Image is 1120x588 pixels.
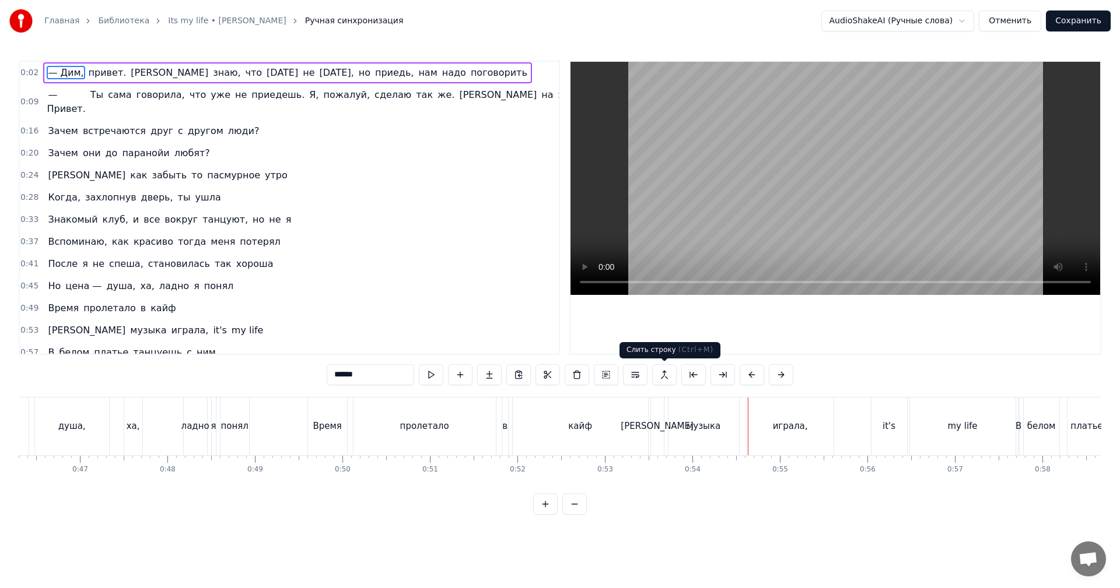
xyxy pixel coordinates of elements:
span: я [192,279,201,293]
span: что [188,88,208,101]
span: 0:09 [20,96,38,108]
nav: breadcrumb [44,15,403,27]
span: паранойи [121,146,170,160]
span: потерял [239,235,281,248]
div: 0:48 [160,465,176,474]
span: ха, [139,279,155,293]
span: Когда, [47,191,82,204]
span: вокруг [163,213,199,226]
div: 0:52 [510,465,526,474]
span: но [251,213,265,226]
span: же. [436,88,456,101]
span: спеша, [108,257,145,270]
span: Зачем [47,146,79,160]
div: понял [220,420,248,433]
span: поговорить [470,66,528,79]
div: 0:56 [860,465,876,474]
span: my life [230,323,265,337]
span: танцуешь [132,346,183,359]
span: приедешь. [250,88,306,101]
span: но [358,66,372,79]
span: люди? [227,124,261,138]
span: то [190,168,204,182]
div: играла, [773,420,808,433]
span: как [129,168,148,182]
span: Ты [89,88,104,101]
span: ( Ctrl+M ) [678,346,714,354]
span: захлопнув [84,191,138,204]
span: надо [441,66,467,79]
span: с [177,124,184,138]
span: друг [149,124,174,138]
span: в [139,301,147,315]
div: [PERSON_NAME] [621,420,694,433]
span: этом [557,88,583,101]
span: с [185,346,193,359]
span: [PERSON_NAME] [129,66,209,79]
span: пожалуй, [322,88,371,101]
div: 0:50 [335,465,351,474]
span: не [302,66,316,79]
span: утро [264,168,289,182]
div: белом [1027,420,1056,433]
span: забыть [151,168,188,182]
span: [DATE], [318,66,355,79]
span: кайф [149,301,177,315]
span: 0:45 [20,280,38,292]
span: 0:33 [20,214,38,226]
span: тогда [177,235,207,248]
div: 0:57 [947,465,963,474]
div: душа, [58,420,86,433]
span: [PERSON_NAME] [47,168,127,182]
span: 0:02 [20,67,38,79]
div: платье [1070,420,1102,433]
span: клуб, [101,213,129,226]
span: it's [212,323,228,337]
div: Слить строку [619,342,720,358]
span: как [111,235,130,248]
div: 0:54 [685,465,701,474]
span: платье [93,346,129,359]
div: 0:49 [247,465,263,474]
span: не [234,88,248,101]
span: говорила, [135,88,186,101]
a: Открытый чат [1071,541,1106,576]
span: пролетало [82,301,137,315]
span: я [285,213,293,226]
div: кайф [568,420,592,433]
span: ушла [194,191,222,204]
span: цена — [64,279,103,293]
span: красиво [132,235,174,248]
a: Библиотека [98,15,149,27]
div: my life [948,420,978,433]
span: привет. [87,66,128,79]
span: 0:49 [20,302,38,314]
span: не [268,213,282,226]
div: ха, [127,420,140,433]
span: После [47,257,79,270]
span: Знакомый [47,213,99,226]
span: 0:57 [20,347,38,358]
span: Я, [308,88,320,101]
span: уже [209,88,232,101]
div: 0:58 [1035,465,1051,474]
span: не [92,257,106,270]
span: 0:28 [20,192,38,203]
span: Вспоминаю, [47,235,108,248]
span: 0:16 [20,125,38,137]
div: ладно [181,420,209,433]
button: Отменить [979,10,1041,31]
span: до [104,146,119,160]
span: ним [195,346,217,359]
a: Its mу life • [PERSON_NAME] [168,15,286,27]
div: 0:55 [772,465,788,474]
span: на [540,88,554,101]
div: пролетало [400,420,449,433]
span: играла, [170,323,210,337]
span: знаю, [212,66,242,79]
span: Ручная синхронизация [305,15,404,27]
div: Время [313,420,341,433]
div: 0:51 [422,465,438,474]
span: В [47,346,55,359]
span: пасмурное [206,168,261,182]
